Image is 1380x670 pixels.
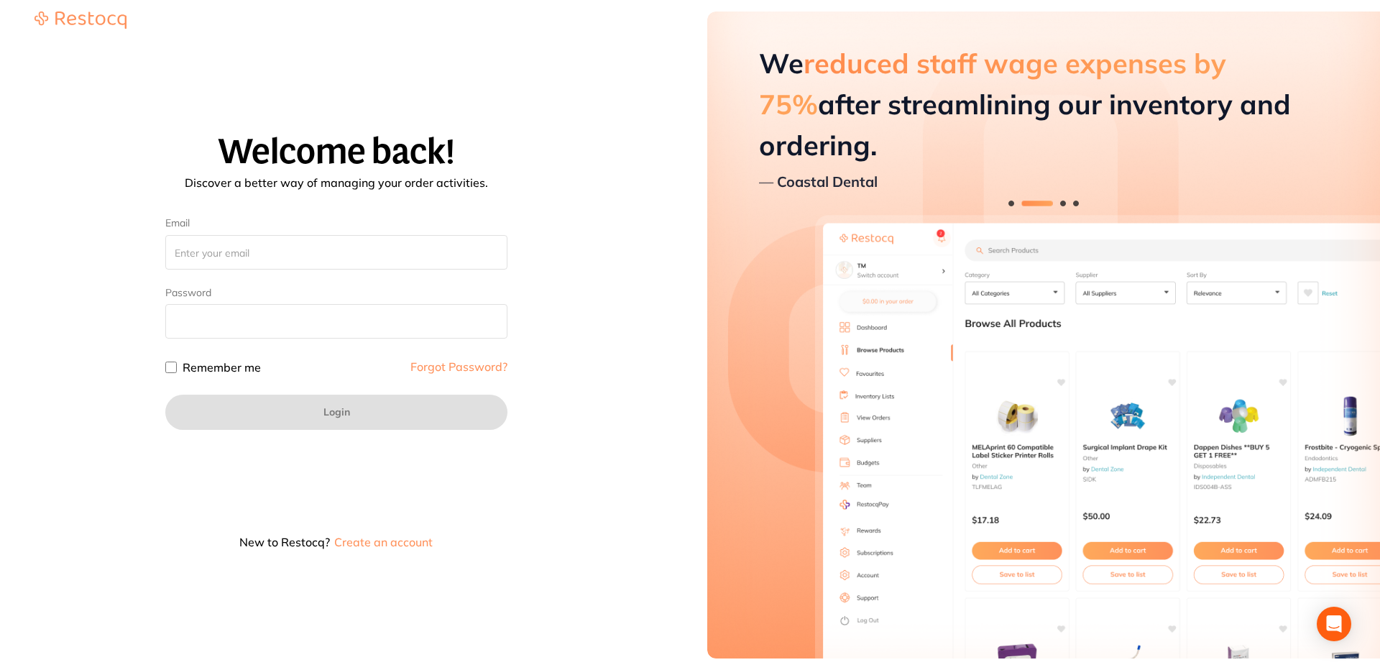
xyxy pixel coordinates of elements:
label: Email [165,217,507,229]
label: Password [165,287,211,299]
label: Remember me [183,362,261,373]
button: Create an account [333,536,434,548]
input: Enter your email [165,235,507,270]
h1: Welcome back! [17,133,655,171]
button: Login [165,395,507,429]
div: Open Intercom Messenger [1317,607,1351,641]
p: New to Restocq? [165,536,507,548]
img: Restocq preview [707,12,1380,658]
aside: Hero [707,12,1380,658]
p: Discover a better way of managing your order activities. [17,177,655,188]
iframe: Sign in with Google Button [158,446,366,477]
a: Forgot Password? [410,361,507,372]
img: Restocq [34,12,126,29]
